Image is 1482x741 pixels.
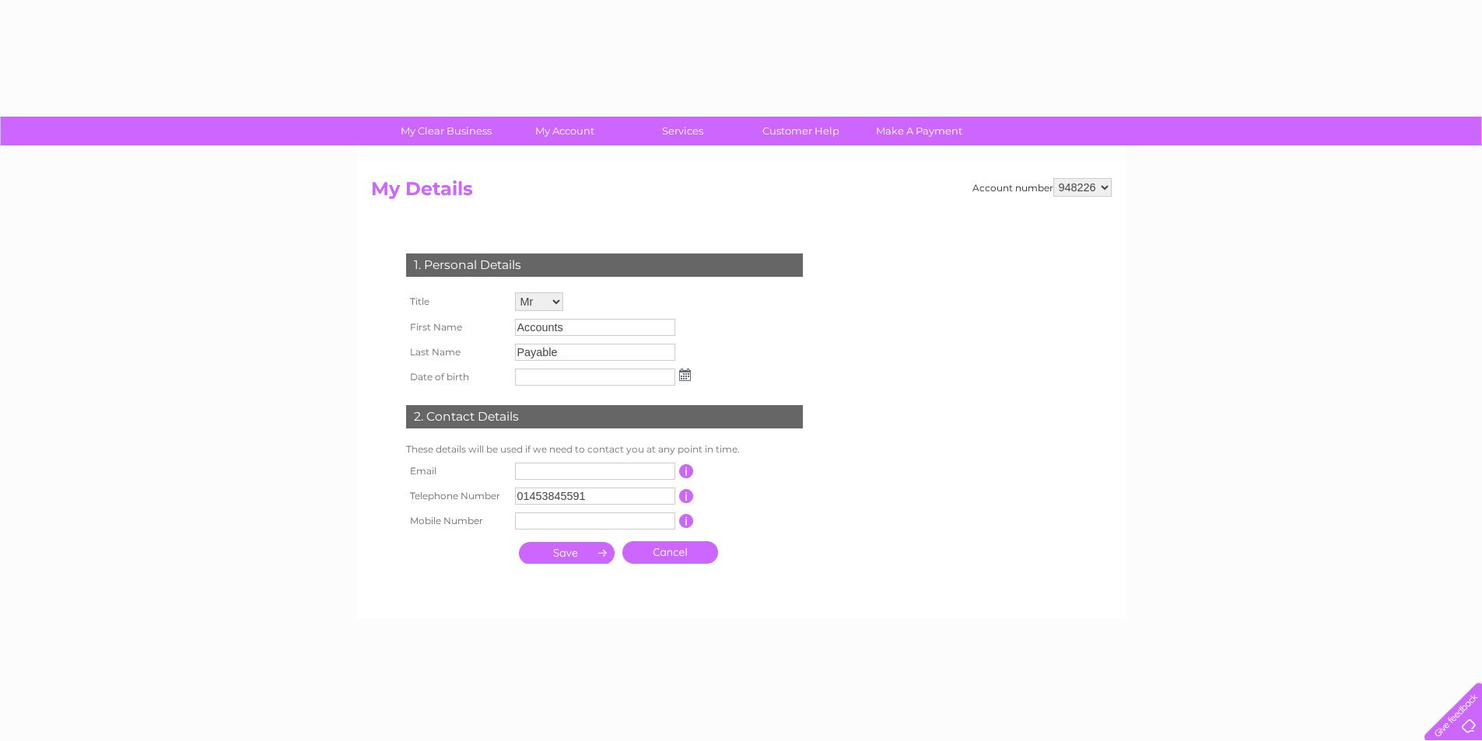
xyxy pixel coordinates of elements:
[737,117,865,145] a: Customer Help
[382,117,510,145] a: My Clear Business
[402,315,511,340] th: First Name
[402,340,511,365] th: Last Name
[402,288,511,315] th: Title
[402,509,511,533] th: Mobile Number
[679,489,694,503] input: Information
[679,514,694,528] input: Information
[622,541,718,564] a: Cancel
[855,117,983,145] a: Make A Payment
[402,365,511,390] th: Date of birth
[519,542,615,564] input: Submit
[406,253,803,277] div: 1. Personal Details
[679,464,694,478] input: Information
[972,178,1112,197] div: Account number
[402,440,807,459] td: These details will be used if we need to contact you at any point in time.
[402,484,511,509] th: Telephone Number
[406,405,803,428] div: 2. Contact Details
[679,369,691,381] img: ...
[618,117,747,145] a: Services
[371,178,1112,208] h2: My Details
[500,117,629,145] a: My Account
[402,459,511,484] th: Email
